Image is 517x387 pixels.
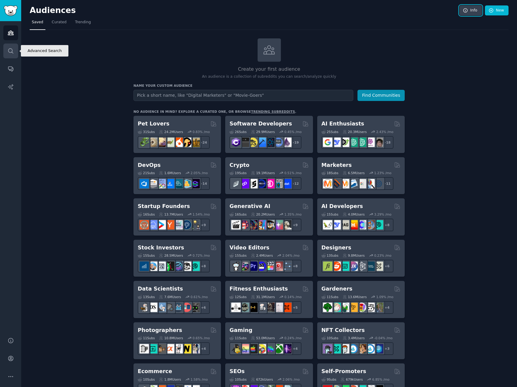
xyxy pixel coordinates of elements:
[485,5,509,16] a: New
[229,253,246,258] div: 15 Sub s
[374,253,391,258] div: 0.23 % /mo
[229,377,246,382] div: 10 Sub s
[331,262,341,271] img: logodesign
[159,212,183,216] div: 13.7M Users
[251,130,275,134] div: 29.9M Users
[133,66,405,73] h2: Create your first audience
[248,179,258,188] img: ethstaker
[182,220,191,229] img: Entrepreneurship
[340,303,349,312] img: SavageGarden
[321,295,338,299] div: 11 Sub s
[190,262,200,271] img: technicalanalysis
[285,336,302,340] div: 0.24 % /mo
[148,138,157,147] img: ballpython
[257,138,266,147] img: iOSProgramming
[182,262,191,271] img: swingtrading
[251,171,275,175] div: 19.1M Users
[265,138,275,147] img: reactnative
[282,179,291,188] img: defi_
[138,212,155,216] div: 16 Sub s
[289,136,301,149] div: + 19
[323,220,332,229] img: LangChain
[321,212,338,216] div: 15 Sub s
[357,262,366,271] img: userexperience
[140,220,149,229] img: EntrepreneurRideAlong
[343,130,367,134] div: 20.3M Users
[138,203,190,210] h2: Startup Founders
[257,303,266,312] img: weightroom
[50,18,69,30] a: Curated
[140,262,149,271] img: dividends
[274,220,283,229] img: starryai
[285,295,302,299] div: 0.14 % /mo
[374,138,383,147] img: ArtificalIntelligence
[240,138,249,147] img: software
[374,262,383,271] img: UX_Design
[251,110,295,113] a: trending subreddits
[193,212,210,216] div: 1.54 % /mo
[191,377,208,382] div: 1.58 % /mo
[190,303,200,312] img: data
[173,344,183,353] img: canon
[190,220,200,229] img: growmybusiness
[321,368,366,375] h2: Self-Promoters
[229,336,246,340] div: 11 Sub s
[240,220,249,229] img: dalle2
[159,295,181,299] div: 7.6M Users
[282,253,300,258] div: 2.04 % /mo
[321,285,353,293] h2: Gardeners
[4,5,18,16] img: GummySearch logo
[323,179,332,188] img: content_marketing
[343,336,365,340] div: 3.4M Users
[165,344,174,353] img: SonyAlpha
[197,177,210,190] div: + 14
[323,344,332,353] img: NFTExchange
[165,303,174,312] img: dataengineering
[365,262,375,271] img: learndesign
[285,130,302,134] div: 0.45 % /mo
[265,262,275,271] img: finalcutpro
[231,303,241,312] img: GYM
[381,301,394,314] div: + 4
[148,179,157,188] img: AWS_Certified_Experts
[173,303,183,312] img: analytics
[251,336,275,340] div: 53.0M Users
[372,377,390,382] div: 6.85 % /mo
[148,303,157,312] img: datascience
[365,344,375,353] img: OpenseaMarket
[197,342,210,355] div: + 4
[331,179,341,188] img: bigseo
[282,138,291,147] img: elixir
[138,120,170,128] h2: Pet Lovers
[251,253,273,258] div: 2.4M Users
[193,336,210,340] div: 0.65 % /mo
[30,18,45,30] a: Saved
[357,344,366,353] img: CryptoArt
[229,171,246,175] div: 19 Sub s
[73,18,93,30] a: Trending
[459,5,482,16] a: Info
[182,344,191,353] img: Nikon
[321,203,363,210] h2: AI Developers
[156,262,166,271] img: Forex
[240,344,249,353] img: CozyGamers
[148,220,157,229] img: SaaS
[357,220,366,229] img: OpenSourceAI
[138,253,155,258] div: 15 Sub s
[248,220,258,229] img: deepdream
[374,344,383,353] img: DigitalItems
[133,74,405,80] p: An audience is a collection of subreddits you can search/analyze quickly
[138,377,155,382] div: 10 Sub s
[265,303,275,312] img: fitness30plus
[190,179,200,188] img: PlatformEngineers
[148,344,157,353] img: streetphotography
[231,220,241,229] img: aivideo
[321,120,364,128] h2: AI Enthusiasts
[251,377,273,382] div: 672k Users
[190,138,200,147] img: dogbreed
[265,344,275,353] img: gamers
[165,179,174,188] img: DevOpsLinks
[173,220,183,229] img: indiehackers
[248,262,258,271] img: premiere
[140,344,149,353] img: analog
